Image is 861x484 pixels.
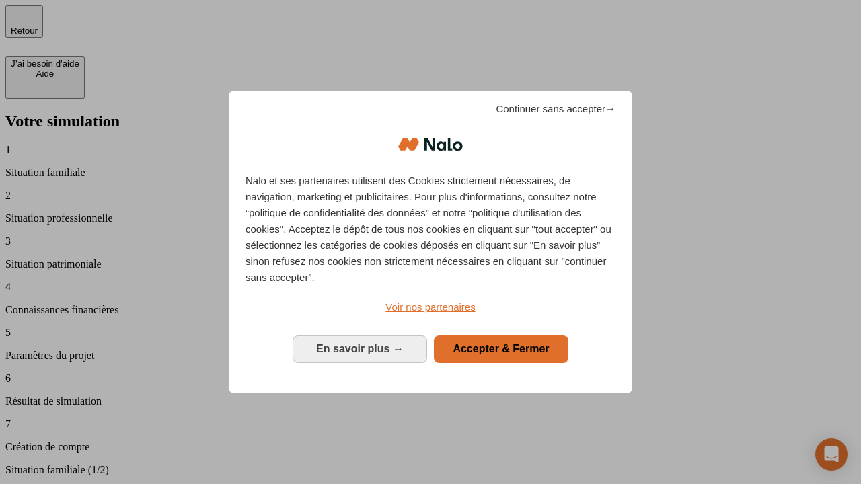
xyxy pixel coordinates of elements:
button: Accepter & Fermer: Accepter notre traitement des données et fermer [434,335,568,362]
span: Voir nos partenaires [385,301,475,313]
span: Continuer sans accepter→ [496,101,615,117]
div: Bienvenue chez Nalo Gestion du consentement [229,91,632,393]
span: En savoir plus → [316,343,404,354]
span: Accepter & Fermer [453,343,549,354]
img: Logo [398,124,463,165]
p: Nalo et ses partenaires utilisent des Cookies strictement nécessaires, de navigation, marketing e... [246,173,615,286]
button: En savoir plus: Configurer vos consentements [293,335,427,362]
a: Voir nos partenaires [246,299,615,315]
